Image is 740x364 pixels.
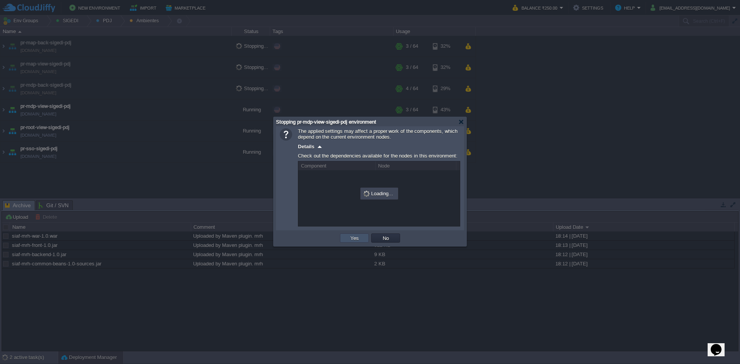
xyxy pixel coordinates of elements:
[380,235,391,242] button: No
[361,188,397,199] div: Loading...
[276,119,376,125] span: Stopping pr-mdp-view-sigedi-pdj environment
[348,235,361,242] button: Yes
[298,128,457,140] span: The applied settings may affect a proper work of the components, which depend on the current envi...
[298,151,460,161] div: Check out the dependencies available for the nodes in this environment:
[708,333,732,356] iframe: chat widget
[298,144,314,149] span: Details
